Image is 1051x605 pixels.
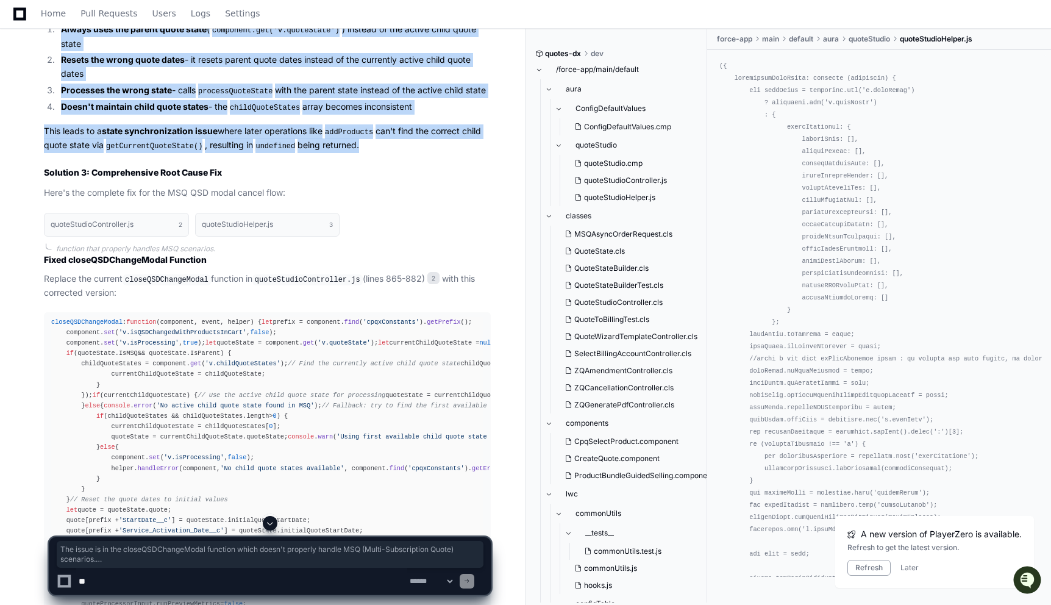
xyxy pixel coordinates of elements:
[555,504,708,523] button: commonUtils
[44,167,222,177] strong: Solution 3: Comprehensive Root Cause Fix
[560,433,710,450] button: CpqSelectProduct.component
[318,339,370,346] span: 'v.quoteState'
[198,392,385,399] span: // Use the active child quote state for processing
[57,23,491,51] li: ( ) instead of the active child quote state
[545,79,708,99] button: aura
[560,243,700,260] button: QuoteState.cls
[157,402,315,409] span: 'No active child quote state found in MSQ'
[102,126,218,136] strong: state synchronization issue
[479,339,494,346] span: null
[560,396,700,413] button: ZQGeneratePdfController.cls
[847,543,1022,553] div: Refresh to get the latest version.
[225,10,260,17] span: Settings
[251,329,269,336] span: false
[849,34,890,44] span: quoteStudio
[149,454,160,461] span: set
[57,84,491,98] li: - calls with the parent state instead of the active child state
[574,471,714,481] span: ProductBundleGuidedSelling.component
[574,400,674,410] span: ZQGeneratePdfController.cls
[344,318,360,326] span: find
[104,402,130,409] span: console
[363,318,419,326] span: 'cpqxConstants'
[569,118,700,135] button: ConfigDefaultValues.cmp
[535,60,698,79] button: /force-app/main/default
[273,412,277,420] span: 0
[389,465,404,472] span: find
[574,332,697,342] span: QuoteWizardTemplateController.cls
[56,244,491,254] div: Perfect! Now I can provide the comprehensive solution. Let me create the complete fix for the clo...
[545,413,708,433] button: components
[61,85,172,95] strong: Processes the wrong state
[555,99,708,118] button: ConfigDefaultValues
[288,360,460,367] span: // Find the currently active child quote state
[545,49,581,59] span: quotes-dx
[104,329,115,336] span: set
[152,10,176,17] span: Users
[322,127,376,138] code: addProducts
[574,366,672,376] span: ZQAmendmentController.cls
[569,189,700,206] button: quoteStudioHelper.js
[86,127,148,137] a: Powered byPylon
[205,360,280,367] span: 'v.childQuoteStates'
[574,263,649,273] span: QuoteStateBuilder.cls
[823,34,839,44] span: aura
[322,402,555,409] span: // Fallback: try to find the first available child quote state
[57,53,491,81] li: - it resets parent quote dates instead of the currently active child quote dates
[574,383,674,393] span: ZQCancellationController.cls
[41,91,200,103] div: Start new chat
[138,465,179,472] span: handleError
[318,433,333,440] span: warn
[100,443,115,451] span: else
[41,103,177,113] div: We're offline, but we'll be back soon!
[183,339,198,346] span: true
[574,281,663,290] span: QuoteStateBuilderTest.cls
[569,172,700,189] button: quoteStudioController.js
[566,418,608,428] span: components
[202,221,273,228] h1: quoteStudioHelper.js
[121,128,148,137] span: Pylon
[12,12,37,37] img: PlayerZero
[560,294,700,311] button: QuoteStudioController.cls
[246,412,269,420] span: length
[584,193,655,202] span: quoteStudioHelper.js
[61,24,207,34] strong: Always uses the parent quote state
[44,254,207,265] strong: Fixed closeQSDChangeModal Function
[262,318,273,326] span: let
[126,318,156,326] span: function
[378,339,389,346] span: let
[560,467,710,484] button: ProductBundleGuidedSelling.component
[427,318,460,326] span: getPrefix
[93,392,100,399] span: if
[196,86,275,97] code: processQuoteState
[44,124,491,153] p: This leads to a where later operations like can't find the correct child quote state via , result...
[303,339,314,346] span: get
[574,315,649,324] span: QuoteToBillingTest.cls
[555,135,708,155] button: quoteStudio
[900,34,972,44] span: quoteStudioHelper.js
[575,140,617,150] span: quoteStudio
[195,213,340,236] button: quoteStudioHelper.js3
[85,402,100,409] span: else
[210,25,342,36] code: component.get('v.quoteState')
[574,454,660,464] span: CreateQuote.component
[44,213,189,236] button: quoteStudioController.js2
[329,220,333,229] span: 3
[288,433,314,440] span: console
[61,101,208,112] strong: Doesn't maintain child quote states
[861,528,1022,540] span: A new version of PlayerZero is available.
[12,91,34,113] img: 1756235613930-3d25f9e4-fa56-45dd-b3ad-e072dfbd1548
[584,176,667,185] span: quoteStudioController.js
[228,454,247,461] span: false
[149,506,168,514] span: quote
[160,318,251,326] span: component, event, helper
[545,484,708,504] button: lwc
[205,339,216,346] span: let
[545,206,708,226] button: classes
[900,563,919,573] button: Later
[574,229,672,239] span: MSQAsyncOrderRequest.cls
[253,141,297,152] code: undefined
[584,159,643,168] span: quoteStudio.cmp
[560,260,700,277] button: QuoteStateBuilder.cls
[191,10,210,17] span: Logs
